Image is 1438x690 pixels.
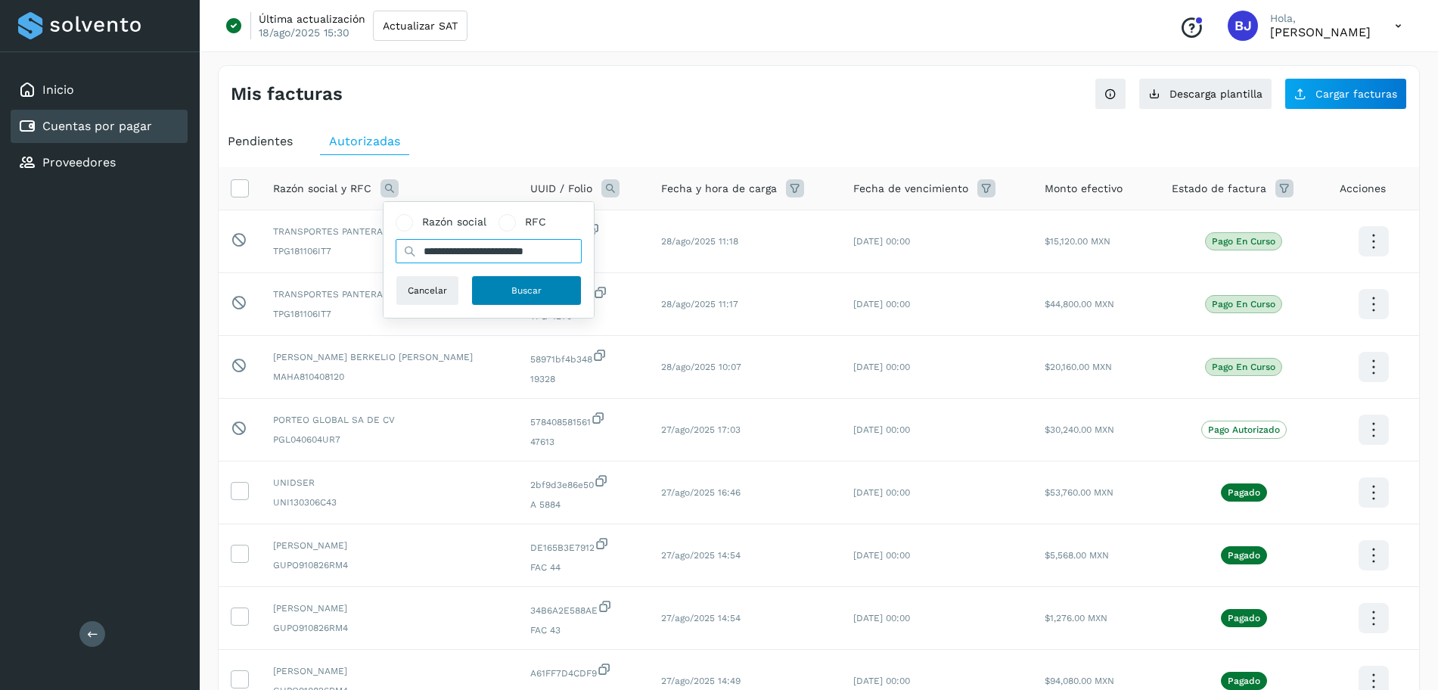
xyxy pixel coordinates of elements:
span: $20,160.00 MXN [1045,362,1112,372]
p: Pago Autorizado [1208,424,1280,435]
p: Pago en curso [1212,299,1275,309]
span: Fecha y hora de carga [661,181,777,197]
p: Pagado [1228,487,1260,498]
p: Pagado [1228,550,1260,561]
p: Última actualización [259,12,365,26]
span: 27/ago/2025 16:46 [661,487,741,498]
span: Cargar facturas [1315,89,1397,99]
span: A61FF7D4CDF9 [530,662,636,680]
span: [DATE] 00:00 [853,424,910,435]
div: Proveedores [11,146,188,179]
span: 58971bf4b348 [530,348,636,366]
span: DE165B3E7912 [530,536,636,555]
span: [PERSON_NAME] BERKELIO [PERSON_NAME] [273,350,506,364]
span: GUPO910826RM4 [273,558,506,572]
button: Cargar facturas [1284,78,1407,110]
span: TRANSPORTES PANTERAS GAPO [273,225,506,238]
span: [DATE] 00:00 [853,613,910,623]
span: TPG181106IT7 [273,244,506,258]
span: 2bf9d3e86e50 [530,474,636,492]
div: Cuentas por pagar [11,110,188,143]
p: Pago en curso [1212,236,1275,247]
span: 28/ago/2025 11:18 [661,236,738,247]
span: [DATE] 00:00 [853,299,910,309]
p: Hola, [1270,12,1371,25]
span: FAC 43 [530,623,636,637]
span: 47613 [530,435,636,449]
span: TRANSPORTES PANTERAS GAPO [273,287,506,301]
span: 27/ago/2025 14:54 [661,613,741,623]
span: $53,760.00 MXN [1045,487,1113,498]
span: TPG181106IT7 [273,307,506,321]
span: [PERSON_NAME] [273,664,506,678]
span: Estado de factura [1172,181,1266,197]
p: 18/ago/2025 15:30 [259,26,349,39]
button: Descarga plantilla [1138,78,1272,110]
span: UNIDSER [273,476,506,490]
span: Razón social y RFC [273,181,371,197]
span: Autorizadas [329,134,400,148]
a: Cuentas por pagar [42,119,152,133]
span: $30,240.00 MXN [1045,424,1114,435]
span: MAHA810408120 [273,370,506,384]
span: 28/ago/2025 11:17 [661,299,738,309]
span: A 5884 [530,498,636,511]
p: Pago en curso [1212,362,1275,372]
span: Monto efectivo [1045,181,1123,197]
span: $15,120.00 MXN [1045,236,1110,247]
span: Fecha de vencimiento [853,181,968,197]
span: PORTEO GLOBAL SA DE CV [273,413,506,427]
span: 27/ago/2025 17:03 [661,424,741,435]
span: FAC 44 [530,561,636,574]
span: [PERSON_NAME] [273,601,506,615]
span: $5,568.00 MXN [1045,550,1109,561]
a: Inicio [42,82,74,97]
span: [DATE] 00:00 [853,676,910,686]
span: $94,080.00 MXN [1045,676,1114,686]
span: 578408581561 [530,411,636,429]
span: Descarga plantilla [1169,89,1263,99]
span: UNI130306C43 [273,496,506,509]
h4: Mis facturas [231,83,343,105]
span: GUPO910826RM4 [273,621,506,635]
span: UUID / Folio [530,181,592,197]
a: Proveedores [42,155,116,169]
span: Pendientes [228,134,293,148]
span: PGL040604UR7 [273,433,506,446]
p: Pagado [1228,613,1260,623]
span: 27/ago/2025 14:49 [661,676,741,686]
span: Acciones [1340,181,1386,197]
span: Actualizar SAT [383,20,458,31]
span: 34B6A2E588AE [530,599,636,617]
p: Brayant Javier Rocha Martinez [1270,25,1371,39]
span: 27/ago/2025 14:54 [661,550,741,561]
button: Actualizar SAT [373,11,467,41]
span: 19328 [530,372,636,386]
span: [DATE] 00:00 [853,362,910,372]
span: $44,800.00 MXN [1045,299,1114,309]
p: Pagado [1228,676,1260,686]
span: 28/ago/2025 10:07 [661,362,741,372]
span: $1,276.00 MXN [1045,613,1107,623]
span: [DATE] 00:00 [853,236,910,247]
span: [PERSON_NAME] [273,539,506,552]
span: [DATE] 00:00 [853,550,910,561]
span: [DATE] 00:00 [853,487,910,498]
div: Inicio [11,73,188,107]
